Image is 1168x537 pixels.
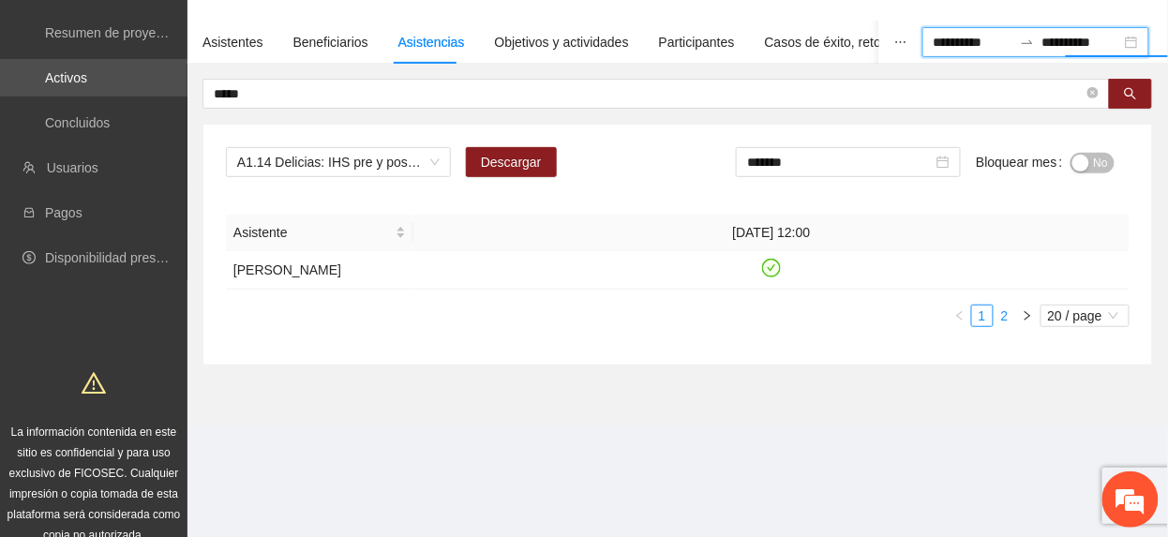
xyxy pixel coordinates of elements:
[1020,35,1035,50] span: to
[45,250,205,265] a: Disponibilidad presupuestal
[1016,305,1039,327] li: Next Page
[972,306,993,326] a: 1
[9,347,357,412] textarea: Escriba su mensaje y pulse “Intro”
[995,306,1015,326] a: 2
[45,25,246,40] a: Resumen de proyectos aprobados
[398,32,465,52] div: Asistencias
[1124,87,1137,102] span: search
[971,305,994,327] li: 1
[1087,85,1099,103] span: close-circle
[1020,35,1035,50] span: swap-right
[466,147,557,177] button: Descargar
[481,152,542,172] span: Descargar
[226,215,413,251] th: Asistente
[1109,79,1152,109] button: search
[226,251,413,290] td: [PERSON_NAME]
[762,259,781,277] span: check-circle
[109,168,259,357] span: Estamos en línea.
[97,96,315,120] div: Chatee con nosotros ahora
[879,21,922,64] button: ellipsis
[45,115,110,130] a: Concluidos
[47,160,98,175] a: Usuarios
[82,371,106,395] span: warning
[894,36,907,49] span: ellipsis
[1016,305,1039,327] button: right
[659,32,735,52] div: Participantes
[765,32,965,52] div: Casos de éxito, retos y obstáculos
[1022,310,1033,321] span: right
[1048,306,1122,326] span: 20 / page
[1087,87,1099,98] span: close-circle
[1041,305,1130,327] div: Page Size
[949,305,971,327] li: Previous Page
[495,32,629,52] div: Objetivos y actividades
[1071,153,1115,173] button: Bloquear mes
[307,9,352,54] div: Minimizar ventana de chat en vivo
[1094,153,1108,173] span: No
[45,205,82,220] a: Pagos
[202,32,263,52] div: Asistentes
[994,305,1016,327] li: 2
[413,215,1130,251] th: [DATE] 12:00
[954,310,966,321] span: left
[233,222,392,243] span: Asistente
[293,32,368,52] div: Beneficiarios
[976,147,1070,177] label: Bloquear mes
[949,305,971,327] button: left
[237,148,440,176] span: A1.14 Delicias: IHS pre y post a Policías
[45,70,87,85] a: Activos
